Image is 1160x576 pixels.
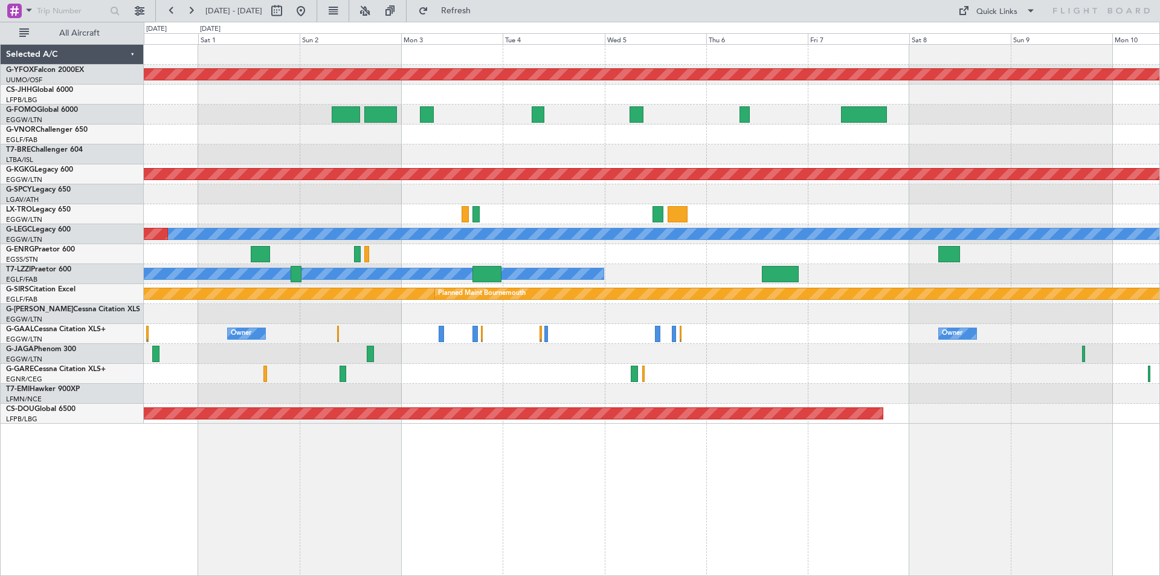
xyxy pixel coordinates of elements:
[6,146,31,154] span: T7-BRE
[31,29,127,37] span: All Aircraft
[6,346,76,353] a: G-JAGAPhenom 300
[6,415,37,424] a: LFPB/LBG
[231,325,251,343] div: Owner
[200,24,221,34] div: [DATE]
[438,285,526,303] div: Planned Maint Bournemouth
[6,206,71,213] a: LX-TROLegacy 650
[952,1,1042,21] button: Quick Links
[6,235,42,244] a: EGGW/LTN
[198,33,300,44] div: Sat 1
[503,33,604,44] div: Tue 4
[909,33,1011,44] div: Sat 8
[146,24,167,34] div: [DATE]
[6,406,34,413] span: CS-DOU
[6,295,37,304] a: EGLF/FAB
[6,215,42,224] a: EGGW/LTN
[431,7,482,15] span: Refresh
[6,115,42,125] a: EGGW/LTN
[6,366,34,373] span: G-GARE
[6,106,78,114] a: G-FOMOGlobal 6000
[413,1,485,21] button: Refresh
[6,95,37,105] a: LFPB/LBG
[1011,33,1112,44] div: Sun 9
[6,166,34,173] span: G-KGKG
[6,246,34,253] span: G-ENRG
[6,66,34,74] span: G-YFOX
[6,195,39,204] a: LGAV/ATH
[6,326,106,333] a: G-GAALCessna Citation XLS+
[6,406,76,413] a: CS-DOUGlobal 6500
[6,306,73,313] span: G-[PERSON_NAME]
[6,175,42,184] a: EGGW/LTN
[6,135,37,144] a: EGLF/FAB
[6,286,76,293] a: G-SIRSCitation Excel
[6,246,75,253] a: G-ENRGPraetor 600
[6,155,33,164] a: LTBA/ISL
[6,346,34,353] span: G-JAGA
[6,355,42,364] a: EGGW/LTN
[6,186,32,193] span: G-SPCY
[6,166,73,173] a: G-KGKGLegacy 600
[6,186,71,193] a: G-SPCYLegacy 650
[6,335,42,344] a: EGGW/LTN
[6,286,29,293] span: G-SIRS
[706,33,808,44] div: Thu 6
[6,86,32,94] span: CS-JHH
[13,24,131,43] button: All Aircraft
[205,5,262,16] span: [DATE] - [DATE]
[6,266,71,273] a: T7-LZZIPraetor 600
[6,266,31,273] span: T7-LZZI
[6,206,32,213] span: LX-TRO
[976,6,1017,18] div: Quick Links
[808,33,909,44] div: Fri 7
[605,33,706,44] div: Wed 5
[6,315,42,324] a: EGGW/LTN
[6,126,36,134] span: G-VNOR
[401,33,503,44] div: Mon 3
[6,366,106,373] a: G-GARECessna Citation XLS+
[6,306,140,313] a: G-[PERSON_NAME]Cessna Citation XLS
[6,86,73,94] a: CS-JHHGlobal 6000
[6,395,42,404] a: LFMN/NCE
[6,76,42,85] a: UUMO/OSF
[6,386,80,393] a: T7-EMIHawker 900XP
[6,386,30,393] span: T7-EMI
[6,66,84,74] a: G-YFOXFalcon 2000EX
[97,33,198,44] div: Fri 31
[6,226,32,233] span: G-LEGC
[6,326,34,333] span: G-GAAL
[6,226,71,233] a: G-LEGCLegacy 600
[6,375,42,384] a: EGNR/CEG
[6,275,37,284] a: EGLF/FAB
[6,255,38,264] a: EGSS/STN
[6,126,88,134] a: G-VNORChallenger 650
[942,325,962,343] div: Owner
[37,2,106,20] input: Trip Number
[6,106,37,114] span: G-FOMO
[300,33,401,44] div: Sun 2
[6,146,83,154] a: T7-BREChallenger 604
